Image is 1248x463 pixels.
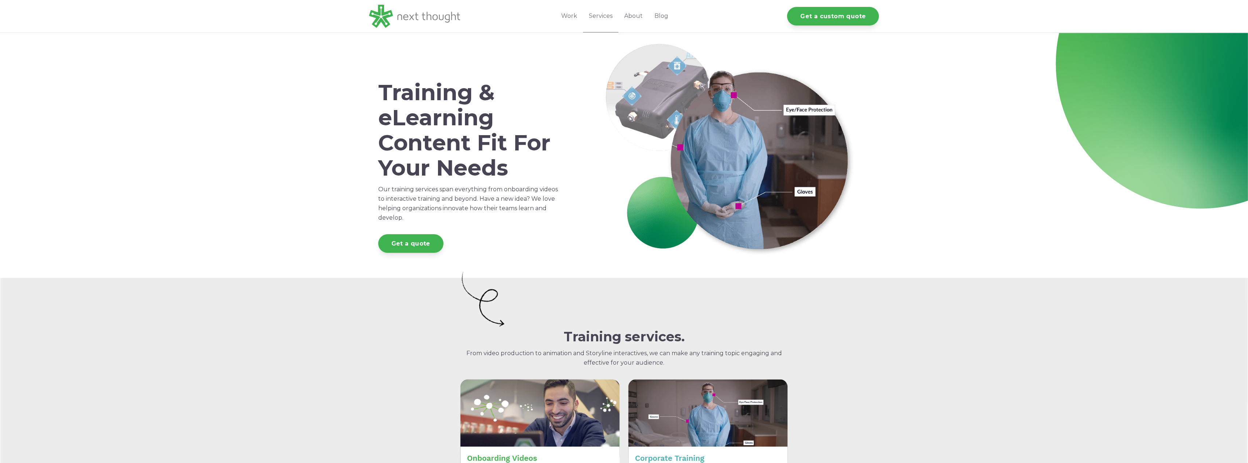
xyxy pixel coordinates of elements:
img: Services [606,44,861,260]
a: Get a quote [378,234,443,253]
img: Artboard 16 copy [460,269,506,329]
span: Training & eLearning Content Fit For Your Needs [378,79,551,181]
a: Get a custom quote [787,7,879,25]
span: From video production to animation and Storyline interactives, we can make any training topic eng... [466,350,782,366]
span: Our training services span everything from onboarding videos to interactive training and beyond. ... [378,186,558,221]
h2: Training services. [460,329,788,344]
img: LG - NextThought Logo [369,5,460,28]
